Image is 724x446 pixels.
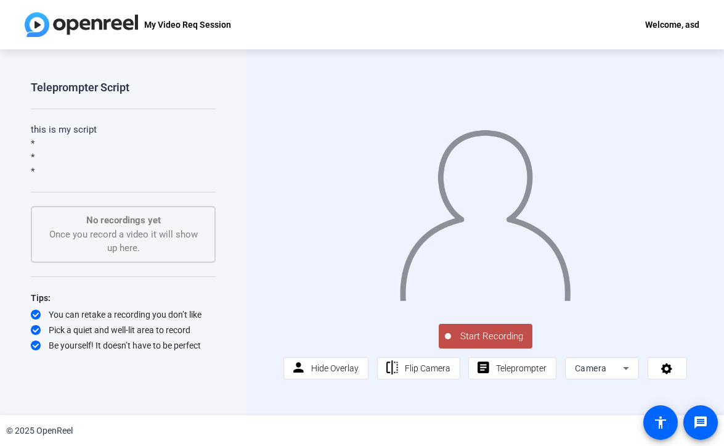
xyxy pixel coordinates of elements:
[384,360,400,376] mat-icon: flip
[451,329,532,344] span: Start Recording
[398,119,572,300] img: overlay
[575,363,607,373] span: Camera
[44,213,202,255] div: Once you record a video it will show up here.
[283,357,368,379] button: Hide Overlay
[653,415,668,430] mat-icon: accessibility
[439,324,532,349] button: Start Recording
[31,291,216,305] div: Tips:
[496,363,547,373] span: Teleprompter
[6,424,73,437] div: © 2025 OpenReel
[291,360,306,376] mat-icon: person
[377,357,460,379] button: Flip Camera
[31,123,216,137] p: this is my script
[31,308,216,321] div: You can retake a recording you don’t like
[645,17,699,32] div: Welcome, asd
[405,363,450,373] span: Flip Camera
[31,324,216,336] div: Pick a quiet and well-lit area to record
[693,415,708,430] mat-icon: message
[31,339,216,352] div: Be yourself! It doesn’t have to be perfect
[25,12,138,37] img: OpenReel logo
[144,17,231,32] p: My Video Req Session
[311,363,359,373] span: Hide Overlay
[468,357,556,379] button: Teleprompter
[44,213,202,228] p: No recordings yet
[476,360,491,376] mat-icon: article
[31,80,129,95] div: Teleprompter Script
